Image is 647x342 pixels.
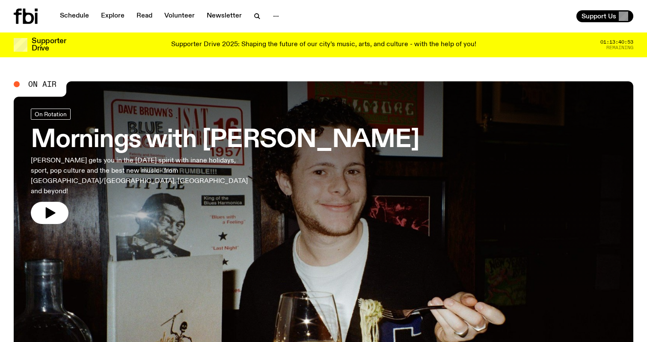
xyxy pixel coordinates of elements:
a: On Rotation [31,109,71,120]
a: Read [131,10,157,22]
span: Support Us [582,12,616,20]
p: Supporter Drive 2025: Shaping the future of our city’s music, arts, and culture - with the help o... [171,41,476,49]
h3: Supporter Drive [32,38,66,52]
a: Explore [96,10,130,22]
span: Remaining [606,45,633,50]
span: On Air [28,80,56,88]
a: Schedule [55,10,94,22]
h3: Mornings with [PERSON_NAME] [31,128,419,152]
span: 01:13:40:53 [600,40,633,44]
a: Volunteer [159,10,200,22]
button: Support Us [576,10,633,22]
p: [PERSON_NAME] gets you in the [DATE] spirit with inane holidays, sport, pop culture and the best ... [31,156,250,197]
a: Mornings with [PERSON_NAME][PERSON_NAME] gets you in the [DATE] spirit with inane holidays, sport... [31,109,419,224]
a: Newsletter [202,10,247,22]
span: On Rotation [35,111,67,117]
